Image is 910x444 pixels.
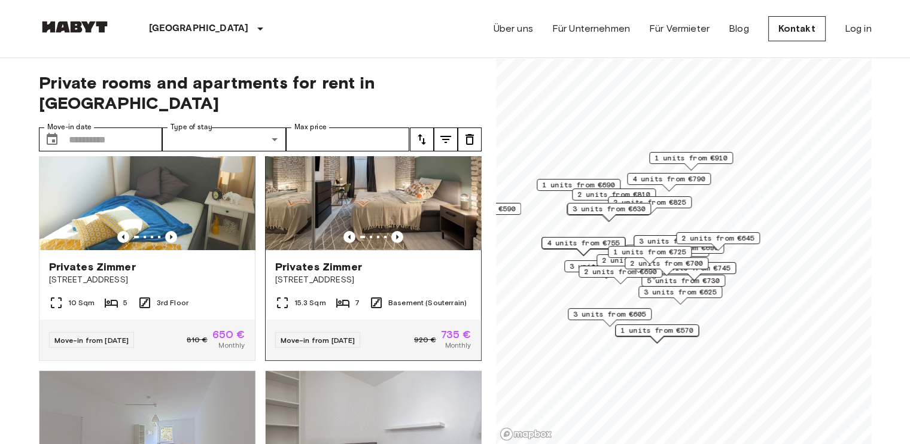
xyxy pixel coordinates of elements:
span: [STREET_ADDRESS] [49,274,245,286]
span: 4 units from €755 [547,238,620,248]
div: Map marker [608,196,692,215]
div: Map marker [652,262,736,281]
span: 4 units from €790 [632,174,705,184]
span: Privates Zimmer [275,260,362,274]
div: Map marker [572,188,656,207]
img: Habyt [39,21,111,33]
span: 2 units from €645 [681,233,754,244]
div: Map marker [437,203,521,221]
div: Map marker [625,257,708,276]
span: Privates Zimmer [49,260,136,274]
button: tune [434,127,458,151]
div: Map marker [649,152,733,171]
div: Map marker [568,308,652,327]
span: 3 units from €590 [443,203,516,214]
span: 3 units from €745 [658,263,731,273]
img: Marketing picture of unit DE-02-004-006-05HF [266,107,481,250]
div: Map marker [638,286,722,305]
button: Previous image [117,231,129,243]
button: tune [410,127,434,151]
a: Mapbox logo [500,427,552,441]
span: 2 units from €825 [613,197,686,208]
div: Map marker [676,232,760,251]
div: Map marker [596,254,680,273]
div: Map marker [537,179,620,197]
span: 735 € [441,329,471,340]
span: 5 [123,297,127,308]
a: Über uns [494,22,533,36]
label: Max price [294,122,327,132]
div: Map marker [567,203,650,222]
span: Move-in from [DATE] [54,336,129,345]
a: Marketing picture of unit DE-02-004-006-05HFPrevious imagePrevious imagePrivates Zimmer[STREET_AD... [265,106,482,361]
span: 2 units from €700 [630,258,703,269]
span: 3rd Floor [157,297,188,308]
div: Map marker [627,173,711,191]
span: 5 units from €715 [631,245,704,256]
span: 3 units from €605 [573,309,646,320]
span: 10 Sqm [68,297,95,308]
div: Map marker [541,237,625,256]
span: Move-in from [DATE] [281,336,355,345]
div: Map marker [634,235,717,254]
button: Choose date [40,127,64,151]
div: Map marker [564,260,648,279]
span: 3 units from €630 [573,203,646,214]
span: Basement (Souterrain) [388,297,467,308]
button: tune [458,127,482,151]
button: Previous image [165,231,177,243]
span: 920 € [414,334,436,345]
span: 1 units from €725 [613,247,686,257]
span: 650 € [212,329,245,340]
label: Move-in date [47,122,92,132]
div: Map marker [567,203,651,221]
div: Map marker [579,266,662,284]
span: 5 units from €730 [647,275,720,286]
span: 3 units from €800 [639,236,712,247]
span: 1 units from €910 [655,153,728,163]
span: 1 units from €570 [620,325,693,336]
img: Marketing picture of unit DE-02-011-001-01HF [39,107,255,250]
span: Monthly [445,340,471,351]
span: 2 units from €690 [584,266,657,277]
a: Marketing picture of unit DE-02-011-001-01HFPrevious imagePrevious imagePrivates Zimmer[STREET_AD... [39,106,255,361]
p: [GEOGRAPHIC_DATA] [149,22,249,36]
div: Map marker [640,242,724,260]
span: 15.3 Sqm [294,297,326,308]
div: Map marker [641,275,725,293]
a: Log in [845,22,872,36]
span: 1 units from €690 [542,180,615,190]
button: Previous image [343,231,355,243]
span: Private rooms and apartments for rent in [GEOGRAPHIC_DATA] [39,72,482,113]
div: Map marker [608,246,692,264]
span: [STREET_ADDRESS] [275,274,471,286]
span: 7 [355,297,360,308]
a: Blog [729,22,749,36]
span: 3 units from €625 [644,287,717,297]
span: Monthly [218,340,245,351]
div: Map marker [615,324,699,343]
button: Previous image [391,231,403,243]
span: 3 units from €785 [570,261,643,272]
span: 2 units from €810 [577,189,650,200]
label: Type of stay [171,122,212,132]
a: Für Vermieter [649,22,710,36]
span: 810 € [187,334,208,345]
span: 2 units from €925 [602,255,675,266]
a: Kontakt [768,16,826,41]
a: Für Unternehmen [552,22,630,36]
